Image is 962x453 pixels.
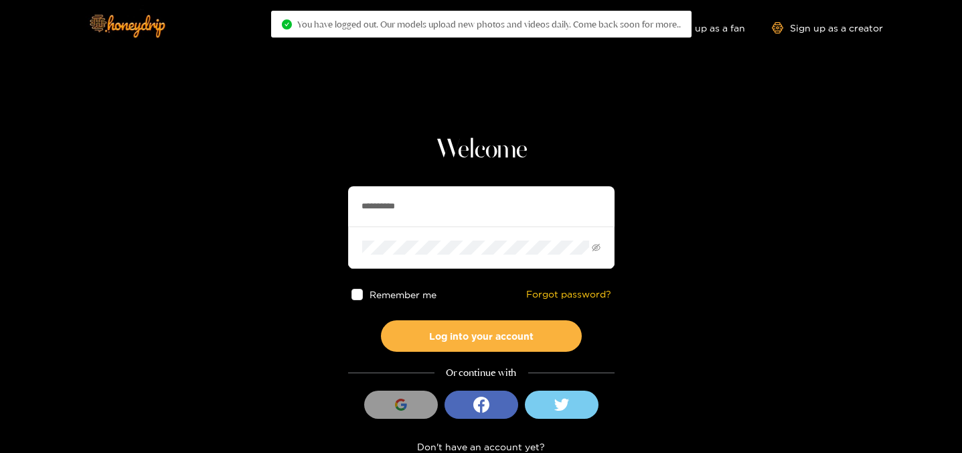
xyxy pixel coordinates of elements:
button: Log into your account [381,320,582,352]
span: You have logged out. Our models upload new photos and videos daily. Come back soon for more.. [297,19,681,29]
h1: Welcome [348,134,615,166]
a: Forgot password? [526,289,611,300]
a: Sign up as a creator [772,22,883,34]
span: eye-invisible [592,243,600,252]
div: Or continue with [348,365,615,381]
a: Sign up as a fan [653,22,745,34]
span: check-circle [282,19,292,29]
span: Remember me [369,289,436,300]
